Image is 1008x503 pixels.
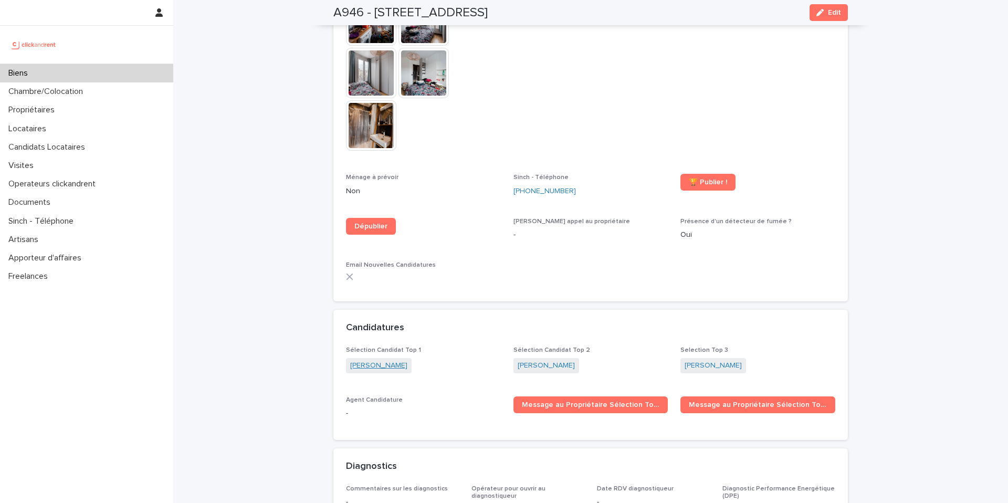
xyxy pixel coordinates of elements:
p: Propriétaires [4,105,63,115]
button: Edit [810,4,848,21]
p: Candidats Locataires [4,142,93,152]
span: [PHONE_NUMBER] [513,187,576,195]
span: 🏆 Publier ! [689,179,727,186]
span: Sélection Candidat Top 2 [513,347,590,353]
span: Selection Top 3 [680,347,728,353]
span: Sélection Candidat Top 1 [346,347,421,353]
a: [PHONE_NUMBER] [513,186,576,197]
a: Message au Propriétaire Sélection Top 2 [680,396,835,413]
p: Apporteur d'affaires [4,253,90,263]
h2: Diagnostics [346,461,397,473]
p: Freelances [4,271,56,281]
p: - [346,408,501,419]
p: Non [346,186,501,197]
a: 🏆 Publier ! [680,174,736,191]
p: Artisans [4,235,47,245]
span: Date RDV diagnostiqueur [597,486,674,492]
h2: Candidatures [346,322,404,334]
span: Présence d'un détecteur de fumée ? [680,218,792,225]
p: Documents [4,197,59,207]
span: Dépublier [354,223,387,230]
p: Operateurs clickandrent [4,179,104,189]
a: [PERSON_NAME] [518,360,575,371]
span: Diagnostic Performance Energétique (DPE) [722,486,835,499]
span: Sinch - Téléphone [513,174,569,181]
span: Opérateur pour ouvrir au diagnostiqueur [471,486,545,499]
img: UCB0brd3T0yccxBKYDjQ [8,34,59,55]
span: Commentaires sur les diagnostics [346,486,448,492]
p: Chambre/Colocation [4,87,91,97]
span: Message au Propriétaire Sélection Top 1 [522,401,660,408]
span: Ménage à prévoir [346,174,398,181]
span: Edit [828,9,841,16]
p: Sinch - Téléphone [4,216,82,226]
p: Visites [4,161,42,171]
p: Locataires [4,124,55,134]
span: Agent Candidature [346,397,403,403]
a: Dépublier [346,218,396,235]
a: Message au Propriétaire Sélection Top 1 [513,396,668,413]
span: Email Nouvelles Candidatures [346,262,436,268]
h2: A946 - [STREET_ADDRESS] [333,5,488,20]
p: Oui [680,229,835,240]
p: Biens [4,68,36,78]
span: [PERSON_NAME] appel au propriétaire [513,218,630,225]
p: - [513,229,668,240]
a: [PERSON_NAME] [350,360,407,371]
span: Message au Propriétaire Sélection Top 2 [689,401,827,408]
a: [PERSON_NAME] [685,360,742,371]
